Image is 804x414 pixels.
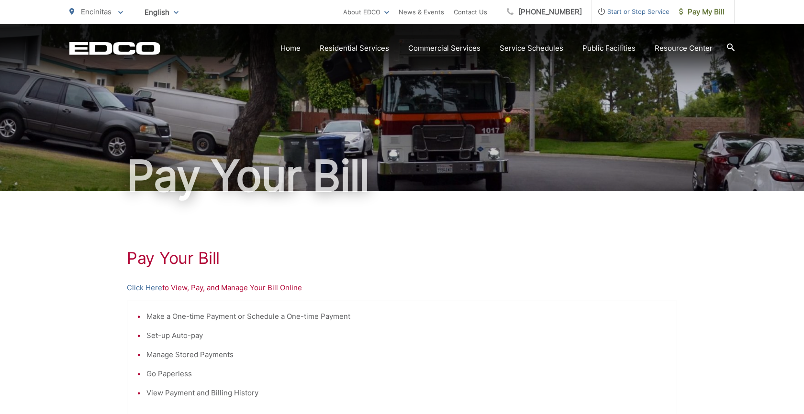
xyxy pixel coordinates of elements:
p: to View, Pay, and Manage Your Bill Online [127,282,677,294]
h1: Pay Your Bill [69,152,735,200]
a: Public Facilities [582,43,636,54]
a: Residential Services [320,43,389,54]
span: Encinitas [81,7,112,16]
a: Service Schedules [500,43,563,54]
span: Pay My Bill [679,6,725,18]
span: English [137,4,186,21]
a: Commercial Services [408,43,480,54]
a: Click Here [127,282,162,294]
h1: Pay Your Bill [127,249,677,268]
a: Contact Us [454,6,487,18]
a: Home [280,43,301,54]
li: Make a One-time Payment or Schedule a One-time Payment [146,311,667,322]
a: News & Events [399,6,444,18]
a: Resource Center [655,43,713,54]
a: About EDCO [343,6,389,18]
li: Go Paperless [146,368,667,380]
a: EDCD logo. Return to the homepage. [69,42,160,55]
li: Manage Stored Payments [146,349,667,360]
li: View Payment and Billing History [146,387,667,399]
li: Set-up Auto-pay [146,330,667,341]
